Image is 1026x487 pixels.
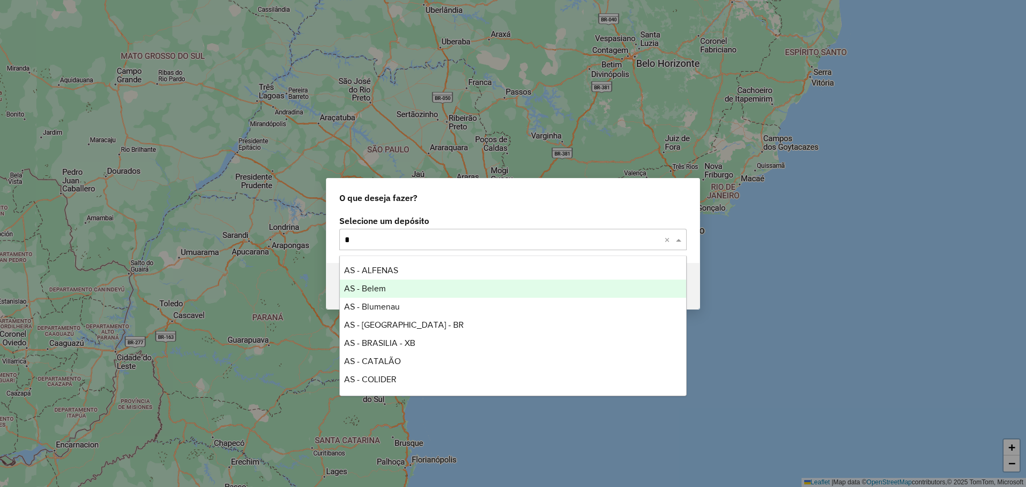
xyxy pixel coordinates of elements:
span: O que deseja fazer? [339,191,417,204]
span: AS - ALFENAS [344,266,398,275]
span: AS - COLIDER [344,375,397,384]
span: AS - [GEOGRAPHIC_DATA] - BR [344,320,464,329]
span: AS - CATALÃO [344,357,401,366]
ng-dropdown-panel: Options list [339,256,687,396]
span: AS - BRASILIA - XB [344,338,415,347]
span: AS - Belem [344,284,386,293]
span: Clear all [664,233,673,246]
label: Selecione um depósito [339,214,687,227]
span: AS - Blumenau [344,302,400,311]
